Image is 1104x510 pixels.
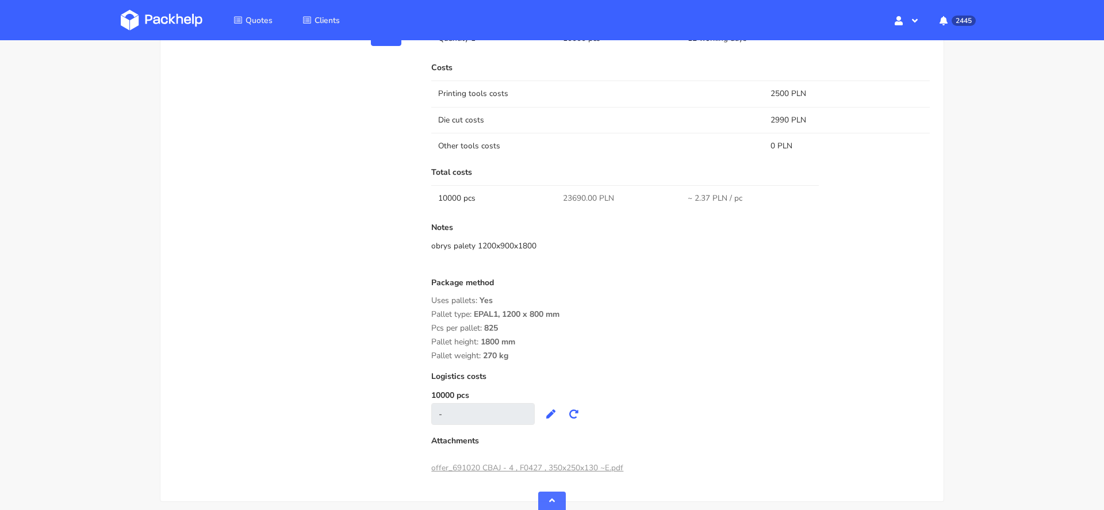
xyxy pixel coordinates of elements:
p: Attachments [431,436,479,446]
td: 2500 PLN [764,80,930,106]
button: 2445 [930,10,983,30]
span: Quotes [246,15,273,26]
span: Pallet weight: [431,350,481,361]
div: Logistics costs [431,372,930,390]
a: offer_691020 CBAJ - 4 , F0427 , 350x250x130 ~E.pdf [431,462,623,473]
span: ~ 2.37 PLN / pc [688,193,742,204]
img: Dashboard [121,10,202,30]
td: Die cut costs [431,107,764,133]
a: Quotes [220,10,286,30]
span: Pallet height: [431,336,478,347]
span: 270 kg [483,350,508,370]
span: 2445 [952,16,976,26]
span: Uses pallets: [431,295,477,306]
div: Package method [431,278,930,296]
div: - [431,403,535,425]
span: EPAL1, 1200 x 800 mm [474,309,559,328]
span: 23690.00 PLN [563,193,614,204]
span: 825 [484,323,498,342]
td: Printing tools costs [431,80,764,106]
span: Pcs per pallet: [431,323,482,333]
p: Costs [431,63,930,72]
td: 2990 PLN [764,107,930,133]
span: Yes [480,295,493,315]
button: Edit [539,404,562,424]
p: Total costs [431,168,930,177]
div: obrys palety 1200x900x1800 [431,240,930,252]
td: 0 PLN [764,133,930,159]
p: Notes [431,223,930,232]
td: Other tools costs [431,133,764,159]
span: Clients [315,15,340,26]
label: 10000 pcs [431,390,469,401]
a: Clients [289,10,354,30]
button: Recalculate [562,404,585,424]
span: Pallet type: [431,309,471,320]
td: 10000 pcs [431,185,556,211]
span: 1800 mm [481,336,515,356]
